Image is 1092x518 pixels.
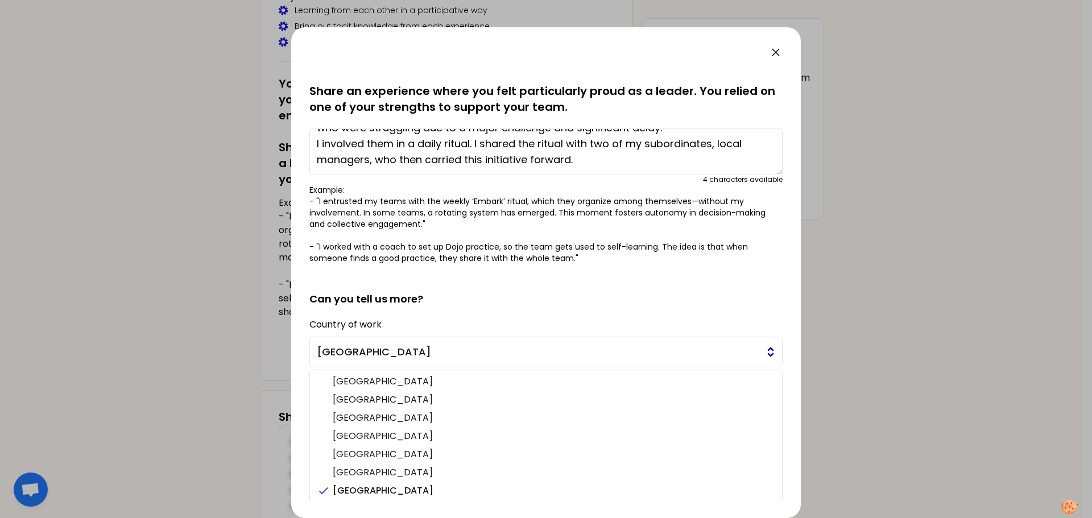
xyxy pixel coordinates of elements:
span: [GEOGRAPHIC_DATA] [333,484,773,498]
span: [GEOGRAPHIC_DATA] [333,411,773,425]
div: 4 characters available [703,175,783,184]
p: You have all fostered empowerment and trust within your teams at least once, even in a fast-chang... [309,35,783,115]
label: Country of work [309,318,382,331]
h2: Can you tell us more? [309,273,783,307]
p: Example: - "I entrusted my teams with the weekly ‘Embark’ ritual, which they organize among thems... [309,184,783,264]
span: [GEOGRAPHIC_DATA] [333,429,773,443]
span: [GEOGRAPHIC_DATA] [333,393,773,407]
span: [GEOGRAPHIC_DATA] [317,344,759,360]
span: [GEOGRAPHIC_DATA] [333,447,773,461]
span: [GEOGRAPHIC_DATA] [333,466,773,479]
textarea: I improved efficiency and collaboration in my team, spread across different locations, who were s... [309,129,783,175]
span: [GEOGRAPHIC_DATA] [333,375,773,388]
button: [GEOGRAPHIC_DATA] [309,337,783,367]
